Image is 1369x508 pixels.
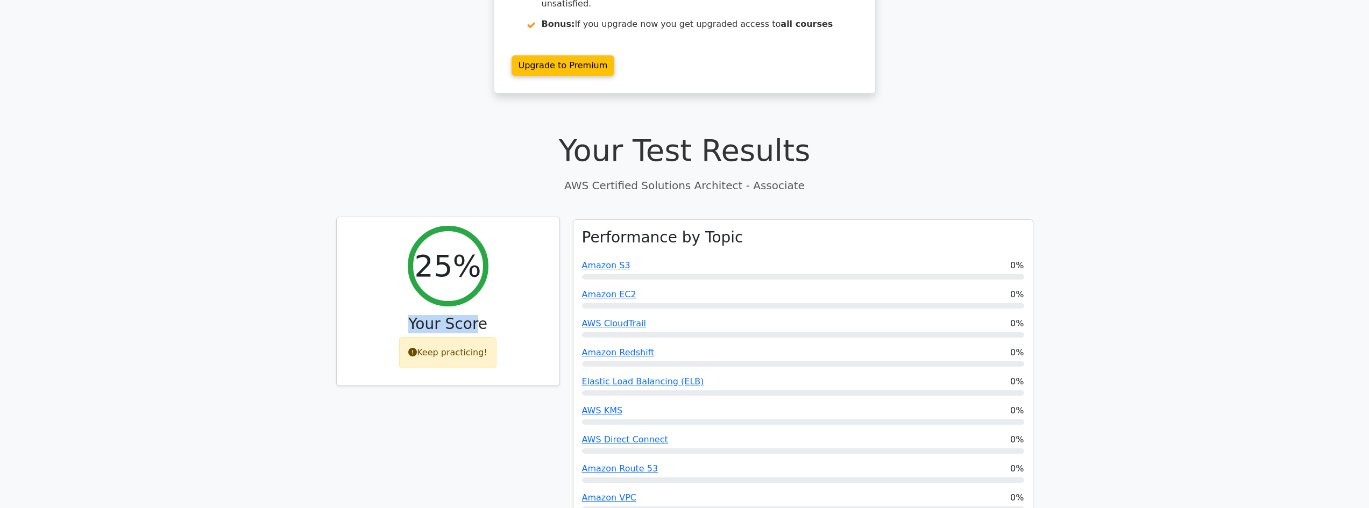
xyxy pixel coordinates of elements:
a: AWS Direct Connect [582,434,668,445]
span: 0% [1010,259,1024,272]
a: Elastic Load Balancing (ELB) [582,376,704,387]
span: 0% [1010,288,1024,301]
h3: Performance by Topic [582,228,743,247]
span: 0% [1010,433,1024,446]
a: Amazon EC2 [582,289,636,299]
a: AWS KMS [582,405,623,416]
h3: Your Score [345,315,551,333]
a: Amazon Redshift [582,347,655,357]
h1: Your Test Results [336,132,1033,168]
span: 0% [1010,462,1024,475]
span: 0% [1010,404,1024,417]
h2: 25% [414,248,481,284]
a: Upgrade to Premium [512,55,615,76]
span: 0% [1010,491,1024,504]
span: 0% [1010,346,1024,359]
a: Amazon S3 [582,260,630,270]
a: Amazon Route 53 [582,463,658,474]
a: Amazon VPC [582,492,637,503]
span: 0% [1010,375,1024,388]
div: Keep practicing! [399,337,496,368]
p: AWS Certified Solutions Architect - Associate [336,177,1033,194]
a: AWS CloudTrail [582,318,647,328]
span: 0% [1010,317,1024,330]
